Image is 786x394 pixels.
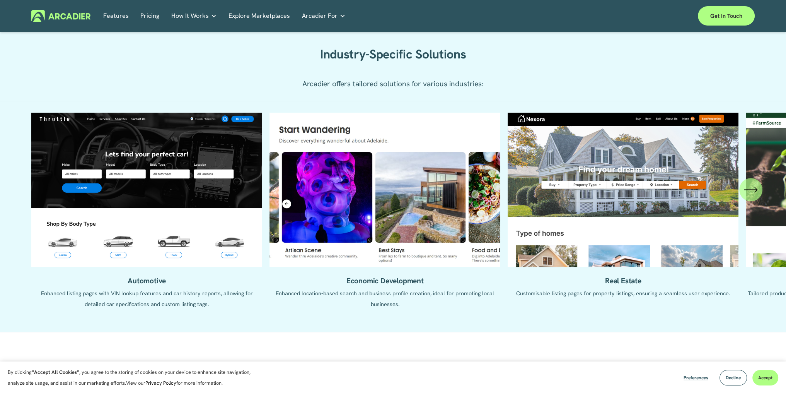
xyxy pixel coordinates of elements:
[739,178,762,201] button: Next
[171,10,209,21] span: How It Works
[8,367,259,389] p: By clicking , you agree to the storing of cookies on your device to enhance site navigation, anal...
[103,10,129,22] a: Features
[720,370,747,385] button: Decline
[140,10,159,22] a: Pricing
[747,357,786,394] iframe: Chat Widget
[684,375,708,381] span: Preferences
[31,10,90,22] img: Arcadier
[32,369,79,375] strong: “Accept All Cookies”
[302,10,338,21] span: Arcadier For
[698,6,755,26] a: Get in touch
[171,10,217,22] a: folder dropdown
[145,380,176,386] a: Privacy Policy
[302,79,484,89] span: Arcadier offers tailored solutions for various industries:
[228,10,290,22] a: Explore Marketplaces
[285,47,501,62] h2: Industry-Specific Solutions
[678,370,714,385] button: Preferences
[302,10,346,22] a: folder dropdown
[726,375,741,381] span: Decline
